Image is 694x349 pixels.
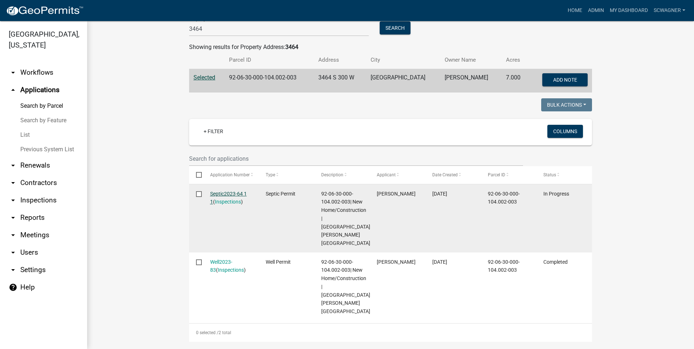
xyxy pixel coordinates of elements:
datatable-header-cell: Description [314,166,370,184]
span: Status [543,172,556,177]
td: 92-06-30-000-104.002-003 [225,69,314,93]
span: 92-06-30-000-104.002-003 [488,191,520,205]
div: Showing results for Property Address: [189,43,592,52]
a: My Dashboard [607,4,651,17]
span: 92-06-30-000-104.002-003| New Home/Construction | Krull, Kolten [321,191,370,246]
span: Application Number [210,172,250,177]
span: Applicant [377,172,396,177]
i: help [9,283,17,292]
td: [GEOGRAPHIC_DATA] [366,69,441,93]
a: Well2023-83 [210,259,232,273]
strong: 3464 [285,44,298,50]
datatable-header-cell: Select [189,166,203,184]
div: 2 total [189,324,592,342]
button: Bulk Actions [541,98,592,111]
a: + Filter [198,125,229,138]
th: Address [314,52,366,69]
i: arrow_drop_down [9,178,17,187]
datatable-header-cell: Applicant [370,166,425,184]
button: Search [380,21,411,34]
datatable-header-cell: Status [536,166,592,184]
span: 92-06-30-000-104.002-003 [488,259,520,273]
span: 10/17/2023 [432,259,447,265]
datatable-header-cell: Type [258,166,314,184]
span: 10/17/2023 [432,191,447,197]
th: City [366,52,441,69]
a: Inspections [218,267,244,273]
div: ( ) [210,258,252,275]
i: arrow_drop_down [9,231,17,239]
th: Acres [502,52,529,69]
button: Columns [547,125,583,138]
td: [PERSON_NAME] [440,69,501,93]
datatable-header-cell: Parcel ID [481,166,536,184]
a: Septic2023-64 1 1 [210,191,247,205]
datatable-header-cell: Date Created [425,166,481,184]
span: In Progress [543,191,569,197]
a: Admin [585,4,607,17]
span: 0 selected / [196,330,219,335]
i: arrow_drop_down [9,213,17,222]
a: scwagner [651,4,688,17]
span: Septic Permit [266,191,295,197]
a: Inspections [215,199,241,205]
span: Type [266,172,275,177]
i: arrow_drop_up [9,86,17,94]
i: arrow_drop_down [9,161,17,170]
span: Description [321,172,343,177]
td: 7.000 [502,69,529,93]
i: arrow_drop_down [9,266,17,274]
span: 92-06-30-000-104.002-003| New Home/Construction | Krull, Kolten [321,259,370,315]
span: Parcel ID [488,172,505,177]
a: Selected [193,74,215,81]
span: Completed [543,259,568,265]
span: Scott Wagner [377,259,416,265]
span: Well Permit [266,259,291,265]
div: ( ) [210,190,252,206]
span: Date Created [432,172,458,177]
td: 3464 S 300 W [314,69,366,93]
th: Parcel ID [225,52,314,69]
i: arrow_drop_down [9,196,17,205]
i: arrow_drop_down [9,248,17,257]
i: arrow_drop_down [9,68,17,77]
datatable-header-cell: Application Number [203,166,258,184]
th: Owner Name [440,52,501,69]
a: Home [565,4,585,17]
button: Add Note [542,73,588,86]
span: Add Note [553,77,577,83]
span: Scott Wagner [377,191,416,197]
input: Search for applications [189,151,523,166]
